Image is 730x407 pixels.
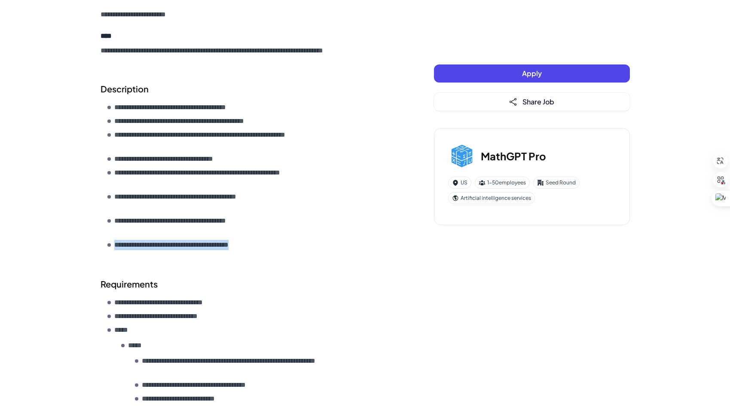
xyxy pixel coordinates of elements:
[434,64,630,83] button: Apply
[101,83,400,95] h2: Description
[475,177,530,189] div: 1-50 employees
[448,142,476,170] img: Ma
[522,97,554,106] span: Share Job
[101,278,400,291] h2: Requirements
[522,69,542,78] span: Apply
[434,93,630,111] button: Share Job
[533,177,580,189] div: Seed Round
[481,148,546,164] h3: MathGPT Pro
[448,177,471,189] div: US
[448,192,535,204] div: Artificial intelligence services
